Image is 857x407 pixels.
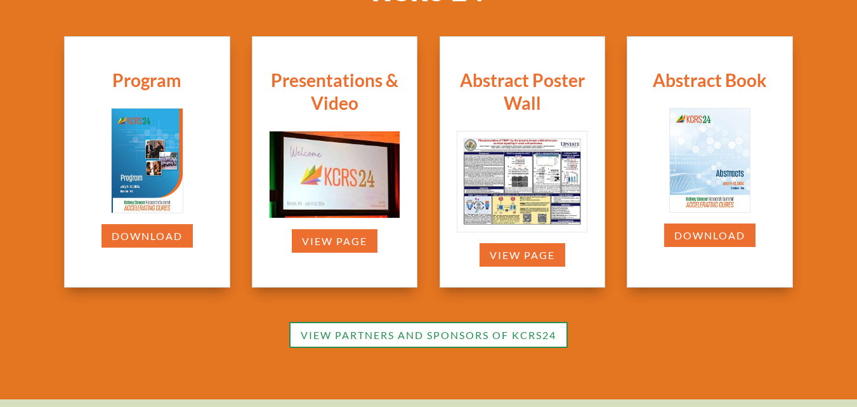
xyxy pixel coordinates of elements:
[111,204,184,215] a: KCRS21 Program Cover
[450,69,595,121] h2: Abstract Poster Wall
[270,131,399,218] img: ready 1
[112,109,183,213] img: KCRS 24 Program cover
[289,322,568,348] a: view partners and sponsors of KCRS24
[670,109,750,212] img: Abstracts Book 2024 Cover
[291,228,379,254] a: view page
[100,223,194,249] a: Download
[663,222,757,248] a: Download
[669,203,750,214] a: KCRS21 Program Cover
[457,223,587,234] a: KCRS21 Program Cover
[271,69,398,114] span: Presentations & Video
[457,131,587,232] img: KCRS23 poster cover image
[637,69,782,98] h2: Abstract Book
[269,209,400,220] a: Presentations & Slides cover
[478,242,566,268] a: View Page
[74,69,219,98] h2: Program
